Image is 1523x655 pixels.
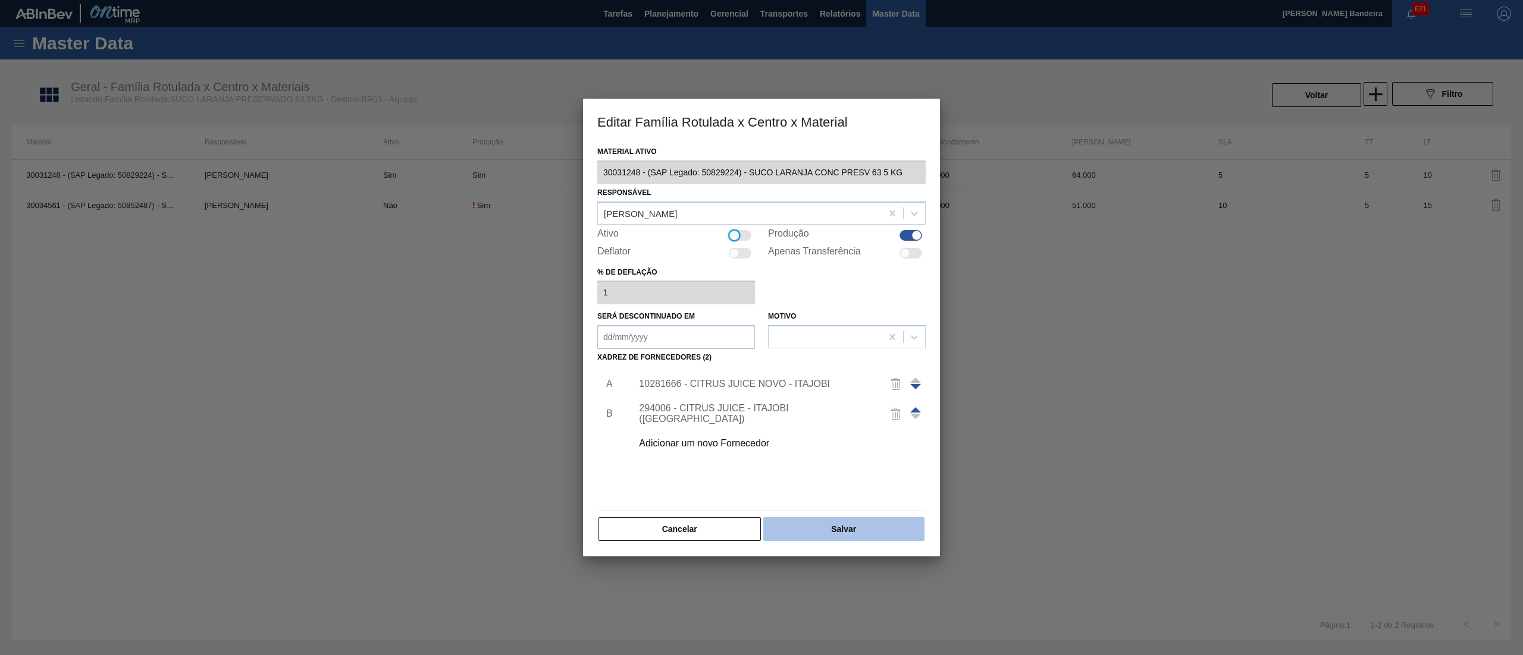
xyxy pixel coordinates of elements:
[597,312,695,320] label: Será descontinuado em
[597,369,616,399] li: A
[639,403,872,424] div: 294006 - CITRUS JUICE - ITAJOBI ([GEOGRAPHIC_DATA])
[768,246,861,260] label: Apenas Transferência
[597,264,755,281] label: % de deflação
[597,228,619,243] label: Ativo
[768,312,796,320] label: Motivo
[889,407,903,421] img: delete-icon
[597,246,631,260] label: Deflator
[583,99,940,144] h3: Editar Família Rotulada x Centro x Material
[597,188,651,197] label: Responsável
[598,517,761,541] button: Cancelar
[768,228,809,243] label: Produção
[639,379,872,389] div: 10281666 - CITRUS JUICE NOVO - ITAJOBI
[882,399,910,428] button: delete-icon
[882,370,910,398] button: delete-icon
[597,353,712,361] label: Xadrez de Fornecedores (2)
[597,399,616,429] li: B
[604,208,677,218] div: [PERSON_NAME]
[763,517,925,541] button: Salvar
[910,384,921,389] span: Mover para cima
[597,325,755,349] input: dd/mm/yyyy
[889,377,903,391] img: delete-icon
[597,143,926,160] label: Material ativo
[639,438,872,449] div: Adicionar um novo Fornecedor
[910,407,921,412] span: Mover para cima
